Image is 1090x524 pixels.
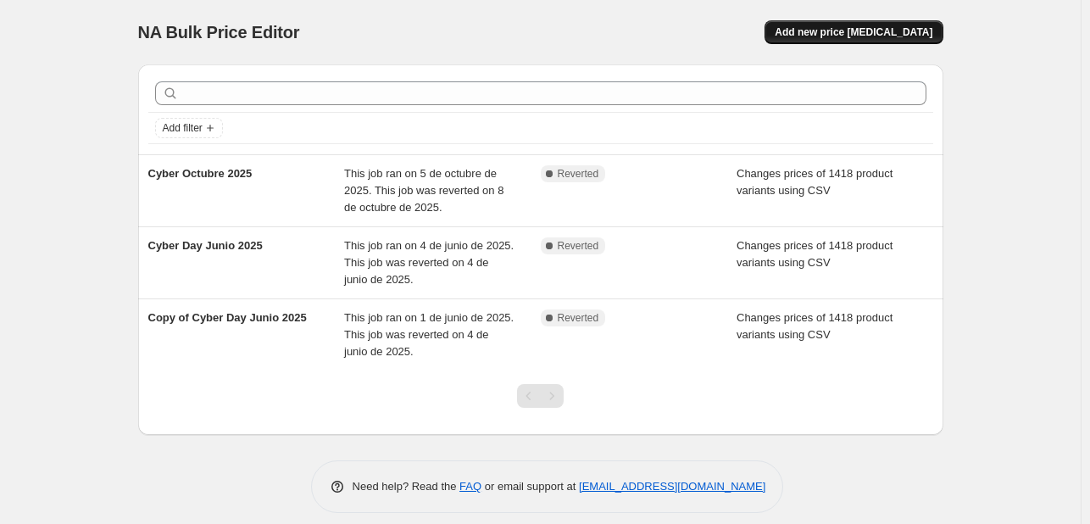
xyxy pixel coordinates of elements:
span: This job ran on 5 de octubre de 2025. This job was reverted on 8 de octubre de 2025. [344,167,503,214]
span: Cyber Day Junio 2025 [148,239,263,252]
span: Changes prices of 1418 product variants using CSV [737,167,893,197]
span: Reverted [558,239,599,253]
span: Changes prices of 1418 product variants using CSV [737,311,893,341]
span: Add new price [MEDICAL_DATA] [775,25,932,39]
span: Reverted [558,311,599,325]
button: Add new price [MEDICAL_DATA] [765,20,943,44]
button: Add filter [155,118,223,138]
a: FAQ [459,480,481,493]
span: Cyber Octubre 2025 [148,167,253,180]
span: This job ran on 1 de junio de 2025. This job was reverted on 4 de junio de 2025. [344,311,514,358]
nav: Pagination [517,384,564,408]
span: Need help? Read the [353,480,460,493]
a: [EMAIL_ADDRESS][DOMAIN_NAME] [579,480,765,493]
span: This job ran on 4 de junio de 2025. This job was reverted on 4 de junio de 2025. [344,239,514,286]
span: Reverted [558,167,599,181]
span: Add filter [163,121,203,135]
span: Copy of Cyber Day Junio 2025 [148,311,307,324]
span: Changes prices of 1418 product variants using CSV [737,239,893,269]
span: NA Bulk Price Editor [138,23,300,42]
span: or email support at [481,480,579,493]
